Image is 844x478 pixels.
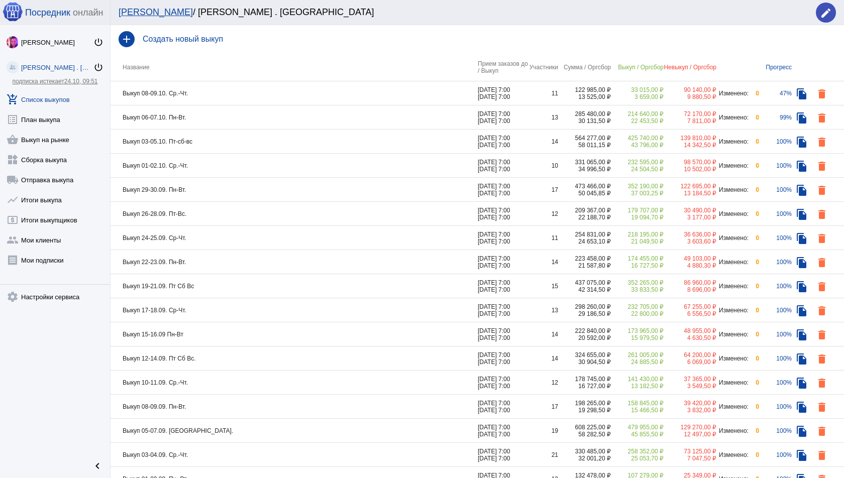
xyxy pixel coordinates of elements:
[716,186,749,193] div: Изменено:
[528,178,558,202] td: 17
[111,53,478,81] th: Название
[611,407,664,414] div: 15 466,50 ₽
[73,8,103,18] span: онлайн
[664,110,716,117] div: 72 170,00 ₽
[558,190,611,197] div: 50 045,85 ₽
[716,427,749,434] div: Изменено:
[796,232,808,245] mat-icon: file_copy
[111,322,478,346] td: Выкуп 15-16.09 Пн-Вт
[611,190,664,197] div: 37 003,25 ₽
[796,353,808,365] mat-icon: file_copy
[664,255,716,262] div: 49 103,00 ₽
[749,90,759,97] div: 0
[21,64,93,71] div: [PERSON_NAME] . [GEOGRAPHIC_DATA]
[816,401,828,413] mat-icon: delete
[91,460,103,472] mat-icon: chevron_left
[64,78,98,85] span: 24.10, 09:51
[528,250,558,274] td: 14
[664,310,716,317] div: 6 556,50 ₽
[796,257,808,269] mat-icon: file_copy
[796,88,808,100] mat-icon: file_copy
[816,208,828,220] mat-icon: delete
[111,226,478,250] td: Выкуп 24-25.09. Ср-Чт.
[611,279,664,286] div: 352 265,00 ₽
[478,371,528,395] td: [DATE] 7:00 [DATE] 7:00
[816,377,828,389] mat-icon: delete
[93,62,103,72] mat-icon: power_settings_new
[558,431,611,438] div: 58 282,50 ₽
[796,377,808,389] mat-icon: file_copy
[759,226,792,250] td: 100%
[796,401,808,413] mat-icon: file_copy
[759,202,792,226] td: 100%
[558,255,611,262] div: 223 458,00 ₽
[528,154,558,178] td: 10
[3,2,23,22] img: apple-icon-60x60.png
[664,207,716,214] div: 30 490,00 ₽
[816,160,828,172] mat-icon: delete
[478,274,528,298] td: [DATE] 7:00 [DATE] 7:00
[111,395,478,419] td: Выкуп 08-09.09. Пн-Вт.
[816,329,828,341] mat-icon: delete
[25,8,70,18] span: Посредник
[664,351,716,358] div: 64 200,00 ₽
[716,451,749,458] div: Изменено:
[820,7,832,19] mat-icon: edit
[558,303,611,310] div: 298 260,00 ₽
[664,166,716,173] div: 10 502,00 ₽
[611,135,664,142] div: 425 740,00 ₽
[759,154,792,178] td: 100%
[7,36,19,48] img: 73xLq58P2BOqs-qIllg3xXCtabieAB0OMVER0XTxHpc0AjG-Rb2SSuXsq4It7hEfqgBcQNho.jpg
[749,283,759,290] div: 0
[111,371,478,395] td: Выкуп 10-11.09. Ср.-Чт.
[528,298,558,322] td: 13
[796,208,808,220] mat-icon: file_copy
[611,376,664,383] div: 141 430,00 ₽
[611,110,664,117] div: 214 640,00 ₽
[558,327,611,334] div: 222 840,00 ₽
[478,322,528,346] td: [DATE] 7:00 [DATE] 7:00
[528,226,558,250] td: 11
[611,303,664,310] div: 232 705,00 ₽
[478,154,528,178] td: [DATE] 7:00 [DATE] 7:00
[558,214,611,221] div: 22 188,70 ₽
[664,358,716,366] div: 6 069,00 ₽
[664,279,716,286] div: 86 960,00 ₽
[611,93,664,100] div: 3 659,00 ₽
[558,424,611,431] div: 608 225,00 ₽
[664,448,716,455] div: 73 125,00 ₽
[7,174,19,186] mat-icon: local_shipping
[716,403,749,410] div: Изменено:
[796,281,808,293] mat-icon: file_copy
[558,358,611,366] div: 30 904,50 ₽
[816,305,828,317] mat-icon: delete
[664,303,716,310] div: 67 255,00 ₽
[7,194,19,206] mat-icon: show_chart
[111,130,478,154] td: Выкуп 03-05.10. Пт-сб-вс
[759,371,792,395] td: 100%
[816,136,828,148] mat-icon: delete
[528,346,558,371] td: 14
[664,455,716,462] div: 7 047,50 ₽
[759,105,792,130] td: 99%
[119,7,193,17] a: [PERSON_NAME]
[528,130,558,154] td: 14
[749,379,759,386] div: 0
[716,138,749,145] div: Изменено:
[528,202,558,226] td: 12
[759,81,792,105] td: 47%
[611,448,664,455] div: 258 352,00 ₽
[664,431,716,438] div: 12 497,00 ₽
[611,255,664,262] div: 174 455,00 ₽
[478,226,528,250] td: [DATE] 7:00 [DATE] 7:00
[759,395,792,419] td: 100%
[7,254,19,266] mat-icon: receipt
[759,346,792,371] td: 100%
[478,178,528,202] td: [DATE] 7:00 [DATE] 7:00
[478,346,528,371] td: [DATE] 7:00 [DATE] 7:00
[816,425,828,437] mat-icon: delete
[611,334,664,341] div: 15 979,50 ₽
[528,395,558,419] td: 17
[716,259,749,266] div: Изменено:
[12,78,97,85] a: подписка истекает24.10, 09:51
